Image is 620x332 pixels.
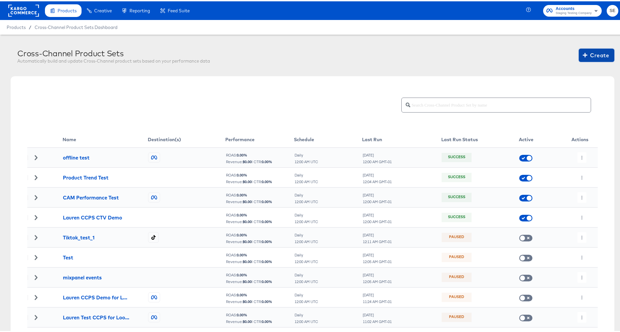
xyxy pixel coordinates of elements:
[262,158,272,163] b: 0.00 %
[448,213,465,219] div: Success
[243,258,252,263] b: $ 0.00
[243,198,252,203] b: $ 0.00
[294,211,318,216] div: Daily
[294,158,318,163] div: 12:00 AM UTC
[168,7,190,12] span: Feed Suite
[294,311,318,316] div: Daily
[28,194,44,198] div: Toggle Row Expanded
[362,218,392,223] div: 12:00 AM GMT-01
[441,131,519,146] th: Last Run Status
[237,211,247,216] b: 0.00 %
[262,198,272,203] b: 0.00 %
[362,318,392,323] div: 11:02 AM GMT-01
[226,218,293,223] div: Revenue: | CTR:
[362,271,392,276] div: [DATE]
[243,278,252,283] b: $ 0.00
[294,318,318,323] div: 12:00 AM UTC
[362,211,392,216] div: [DATE]
[226,258,293,263] div: Revenue: | CTR:
[448,193,465,199] div: Success
[449,233,464,239] div: Paused
[28,214,44,218] div: Toggle Row Expanded
[28,234,44,238] div: Toggle Row Expanded
[294,231,318,236] div: Daily
[17,47,210,57] div: Cross-Channel Product Sets
[58,7,77,12] span: Products
[28,274,44,278] div: Toggle Row Expanded
[262,278,272,283] b: 0.00 %
[362,298,392,303] div: 11:24 AM GMT-01
[237,151,247,156] b: 0.00 %
[226,291,293,296] div: ROAS:
[294,178,318,183] div: 12:00 AM UTC
[449,293,464,299] div: Paused
[63,153,90,160] div: offline test
[449,253,464,259] div: Paused
[262,178,272,183] b: 0.00 %
[294,152,318,156] div: Daily
[584,49,609,59] span: Create
[237,231,247,236] b: 0.00 %
[362,171,392,176] div: [DATE]
[609,6,616,13] span: SE
[225,131,294,146] th: Performance
[562,131,598,146] th: Actions
[448,173,465,179] div: Success
[262,258,272,263] b: 0.00 %
[243,178,252,183] b: $ 0.00
[28,154,44,159] div: Toggle Row Expanded
[294,291,318,296] div: Daily
[410,94,591,108] input: Search Cross-Channel Product Set by name
[294,218,318,223] div: 12:00 AM UTC
[243,298,252,303] b: $ 0.00
[262,218,272,223] b: 0.00 %
[543,4,602,15] button: AccountsStaging Testing Company
[243,238,252,243] b: $ 0.00
[519,131,562,146] th: Active
[362,291,392,296] div: [DATE]
[226,198,293,203] div: Revenue: | CTR:
[7,23,26,29] span: Products
[237,271,247,276] b: 0.00 %
[35,23,117,29] span: Cross-Channel Product Sets Dashboard
[362,311,392,316] div: [DATE]
[226,152,293,156] div: ROAS:
[63,233,95,240] div: Tiktok_test_1
[226,271,293,276] div: ROAS:
[262,238,272,243] b: 0.00 %
[362,152,392,156] div: [DATE]
[556,9,592,15] span: Staging Testing Company
[449,313,464,319] div: Paused
[226,178,293,183] div: Revenue: | CTR:
[226,191,293,196] div: ROAS:
[237,191,247,196] b: 0.00 %
[362,131,441,146] th: Last Run
[294,258,318,263] div: 12:00 AM UTC
[26,23,35,29] span: /
[226,211,293,216] div: ROAS:
[362,158,392,163] div: 12:00 AM GMT-01
[448,153,465,159] div: Success
[63,173,108,180] div: Product Trend Test
[294,198,318,203] div: 12:00 AM UTC
[243,218,252,223] b: $ 0.00
[449,273,464,279] div: Paused
[237,251,247,256] b: 0.00 %
[226,278,293,283] div: Revenue: | CTR:
[63,273,102,280] div: mixpanel events
[63,213,122,220] div: Lauren CCPS CTV Demo
[294,131,362,146] th: Schedule
[63,131,148,146] th: Name
[226,311,293,316] div: ROAS:
[17,57,210,63] div: Automatically build and update Cross-Channel product sets based on your performance data
[607,4,618,15] button: SE
[63,293,129,300] div: Lauren CCPS Demo for Loom
[28,174,44,178] div: Toggle Row Expanded
[243,318,252,323] b: $ 0.00
[63,193,119,200] div: CAM Performance Test
[94,7,112,12] span: Creative
[294,298,318,303] div: 12:00 AM UTC
[237,171,247,176] b: 0.00 %
[28,314,44,318] div: Toggle Row Expanded
[237,311,247,316] b: 0.00 %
